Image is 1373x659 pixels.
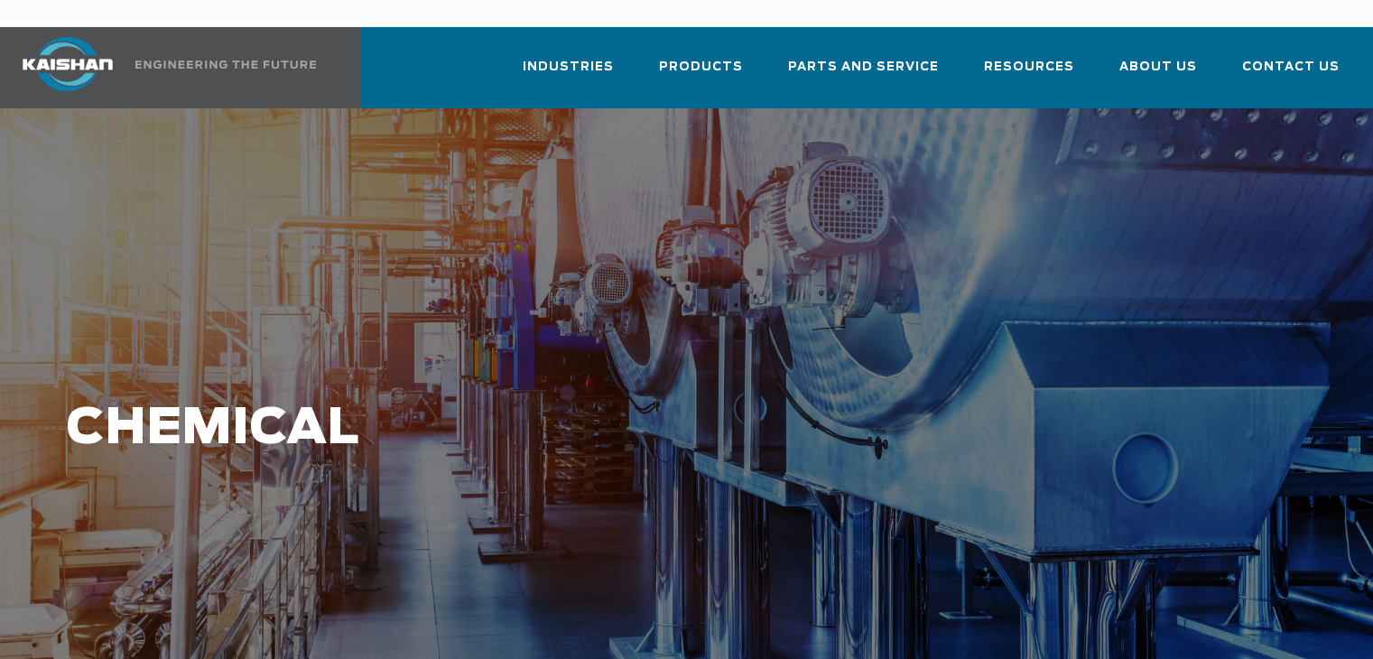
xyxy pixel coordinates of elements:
a: Resources [984,43,1074,105]
a: Industries [523,43,614,105]
span: About Us [1119,57,1197,78]
img: Engineering the future [135,60,316,69]
span: Industries [523,57,614,78]
a: Parts and Service [788,43,939,105]
span: Contact Us [1242,57,1340,78]
span: Products [659,57,743,78]
a: Products [659,43,743,105]
a: Contact Us [1242,43,1340,105]
a: About Us [1119,43,1197,105]
span: Resources [984,57,1074,78]
span: Parts and Service [788,57,939,78]
h1: Chemical [66,401,1097,457]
